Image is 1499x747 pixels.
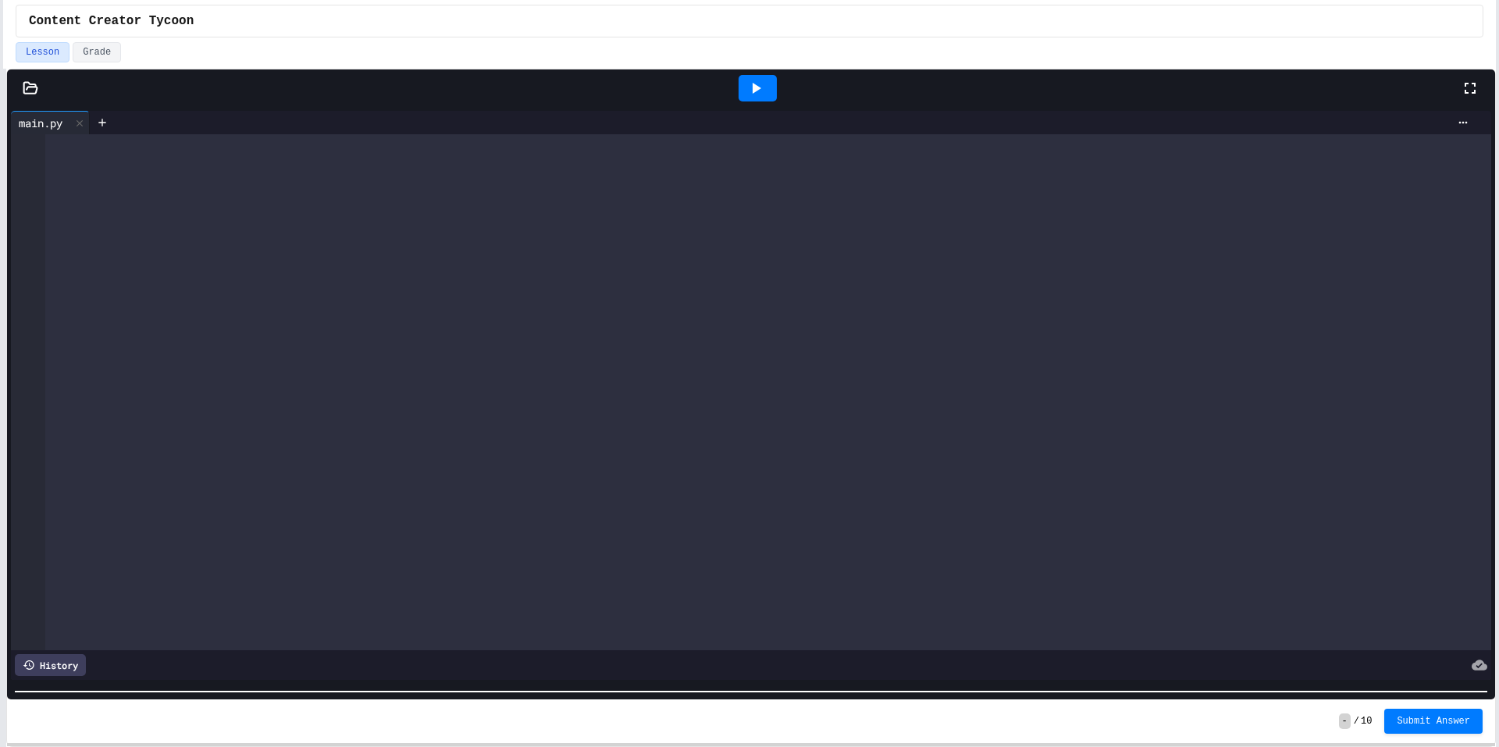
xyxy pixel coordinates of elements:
span: - [1339,713,1351,729]
button: Lesson [16,42,69,62]
iframe: chat widget [1433,685,1483,731]
span: Submit Answer [1397,715,1470,727]
button: Grade [73,42,121,62]
div: main.py [11,111,90,134]
div: History [15,654,86,676]
div: main.py [11,115,70,131]
span: Content Creator Tycoon [29,12,194,30]
button: Submit Answer [1384,709,1483,734]
iframe: chat widget [1369,617,1483,683]
span: / [1354,715,1359,727]
span: 10 [1361,715,1372,727]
